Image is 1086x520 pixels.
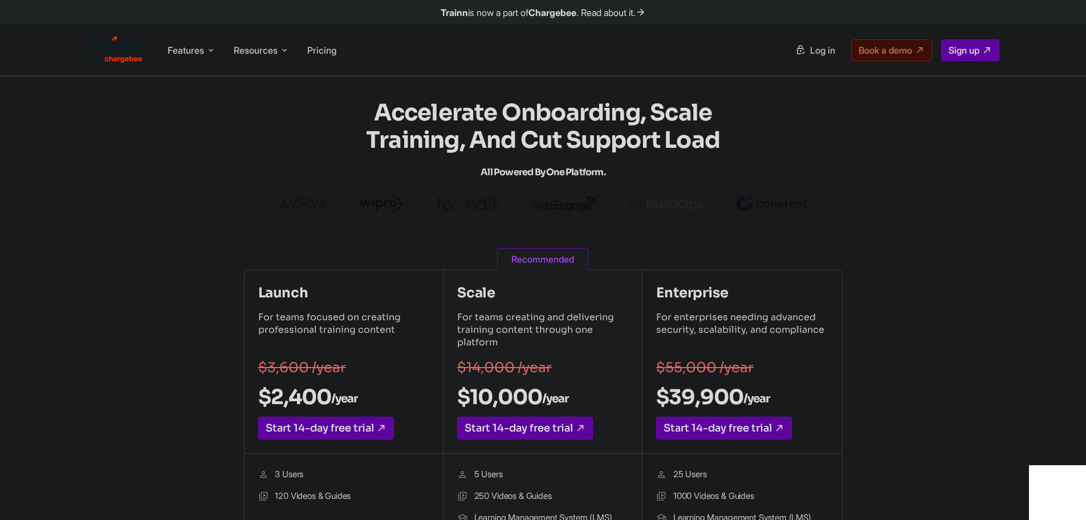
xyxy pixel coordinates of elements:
h2: $2,400 [258,384,429,410]
p: For teams creating and delivering training content through one platform [457,311,628,351]
h1: Accelerate Onboarding, Scale Training, and Cut Support Load [338,99,749,186]
span: Sign up [949,45,979,56]
span: Resources [234,44,278,57]
img: Trainn Logo [87,36,143,63]
sub: /year [331,392,357,406]
h2: $39,900 [656,384,828,410]
p: For enterprises needing advanced security, scalability, and compliance [656,311,828,351]
img: foundit logo [435,197,499,211]
h4: Launch [258,284,429,302]
li: 1000 Videos & Guides [656,489,828,504]
a: Start 14-day free trial [457,417,593,440]
a: Start 14-day free trial [258,417,394,440]
span: Book a demo [859,45,912,56]
li: 3 Users [258,467,429,482]
sub: /year [743,392,770,406]
li: 250 Videos & Guides [457,489,628,504]
img: wipro logo [360,195,403,212]
img: webengage logo [531,196,597,212]
h4: Enterprise [656,284,828,302]
a: Sign up [941,39,999,61]
s: $14,000 /year [457,359,552,376]
li: 5 Users [457,467,628,482]
li: 25 Users [656,467,828,482]
img: coherent logo [735,196,808,212]
a: Start 14-day free trial [656,417,792,440]
span: Recommended [497,248,588,270]
span: Log in [810,45,835,56]
s: $55,000 /year [656,359,754,376]
a: Log in [788,40,842,61]
b: Chargebee [528,7,576,18]
h2: $10,000 [457,384,628,410]
a: Book a demo [851,39,932,61]
sub: /year [542,392,568,406]
img: aveva logo [278,198,328,209]
span: Features [168,44,204,57]
li: 120 Videos & Guides [258,489,429,504]
img: buildops logo [629,197,703,211]
p: For teams focused on creating professional training content [258,311,429,351]
iframe: Chat Widget [1029,465,1086,520]
a: Pricing [307,45,336,56]
b: Trainn [441,7,468,18]
h4: Scale [457,284,628,302]
s: $3,600 /year [258,359,346,376]
span: All Powered by One Platform. [481,166,605,178]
